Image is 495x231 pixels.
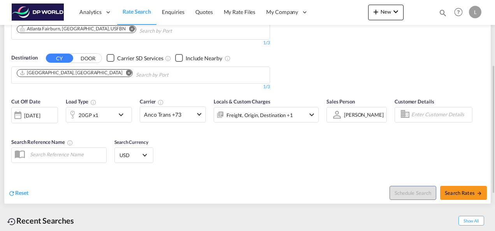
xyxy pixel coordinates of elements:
div: Include Nearby [186,54,222,62]
md-icon: icon-chevron-down [307,110,316,119]
input: Chips input. [139,25,213,37]
span: Destination [11,54,38,62]
span: Load Type [66,98,97,105]
md-icon: icon-information-outline [90,99,97,105]
span: Cut Off Date [11,98,40,105]
div: Carrier SD Services [117,54,163,62]
span: Show All [458,216,484,226]
span: Customer Details [395,98,434,105]
md-chips-wrap: Chips container. Use arrow keys to select chips. [16,23,216,37]
md-icon: Your search will be saved by the below given name [67,140,73,146]
md-icon: icon-magnify [439,9,447,17]
span: Search Rates [445,190,482,196]
div: Atlanta Fairburn, GA, USFBN [19,26,126,32]
md-icon: icon-arrow-right [477,191,482,196]
md-icon: icon-refresh [8,190,15,197]
span: Anco Trans +73 [144,111,195,119]
span: Quotes [195,9,212,15]
div: Melbourne, AUMEL [19,70,122,76]
md-icon: icon-chevron-down [391,7,400,16]
button: DOOR [74,54,102,63]
md-icon: Unchecked: Search for CY (Container Yard) services for all selected carriers.Checked : Search for... [165,55,171,61]
span: Rate Search [123,8,151,15]
md-select: Sales Person: Luis Cruz [343,109,384,120]
button: CY [46,54,73,63]
span: USD [119,152,141,159]
span: Reset [15,189,28,196]
div: Press delete to remove this chip. [19,70,124,76]
div: Recent Searches [4,212,77,229]
button: icon-plus 400-fgNewicon-chevron-down [368,5,404,20]
md-datepicker: Select [11,122,17,133]
md-checkbox: Checkbox No Ink [107,54,163,62]
input: Search Reference Name [26,149,106,160]
span: Search Reference Name [11,139,73,145]
md-icon: Unchecked: Ignores neighbouring ports when fetching rates.Checked : Includes neighbouring ports w... [225,55,231,61]
md-icon: The selected Trucker/Carrierwill be displayed in the rate results If the rates are from another f... [158,99,164,105]
div: Press delete to remove this chip. [19,26,127,32]
span: My Company [266,8,298,16]
div: 20GP x1icon-chevron-down [66,107,132,122]
md-chips-wrap: Chips container. Use arrow keys to select chips. [16,67,213,81]
div: 20GP x1 [79,110,98,121]
div: [PERSON_NAME] [344,112,384,118]
md-select: Select Currency: $ USDUnited States Dollar [119,149,149,161]
span: Carrier [140,98,164,105]
div: Help [452,5,469,19]
md-checkbox: Checkbox No Ink [175,54,222,62]
div: icon-refreshReset [8,189,28,198]
button: Remove [121,70,132,77]
md-icon: icon-plus 400-fg [371,7,381,16]
input: Chips input. [136,69,210,81]
div: L [469,6,481,18]
button: Remove [124,26,136,33]
div: [DATE] [24,112,40,119]
div: Freight Origin Destination Factory Stuffingicon-chevron-down [214,107,319,122]
div: 1/3 [11,84,270,90]
button: Note: By default Schedule search will only considerorigin ports, destination ports and cut off da... [390,186,436,200]
div: Freight Origin Destination Factory Stuffing [226,110,293,121]
input: Enter Customer Details [411,109,470,121]
span: Enquiries [162,9,184,15]
span: Locals & Custom Charges [214,98,270,105]
img: c08ca190194411f088ed0f3ba295208c.png [12,3,64,21]
span: Sales Person [326,98,355,105]
div: icon-magnify [439,9,447,20]
md-icon: icon-backup-restore [7,217,16,226]
div: [DATE] [11,107,58,123]
md-icon: icon-chevron-down [116,110,130,119]
div: 1/3 [11,40,270,46]
span: Help [452,5,465,19]
span: Analytics [79,8,102,16]
button: Search Ratesicon-arrow-right [440,186,487,200]
span: Search Currency [114,139,148,145]
span: New [371,9,400,15]
span: My Rate Files [224,9,256,15]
